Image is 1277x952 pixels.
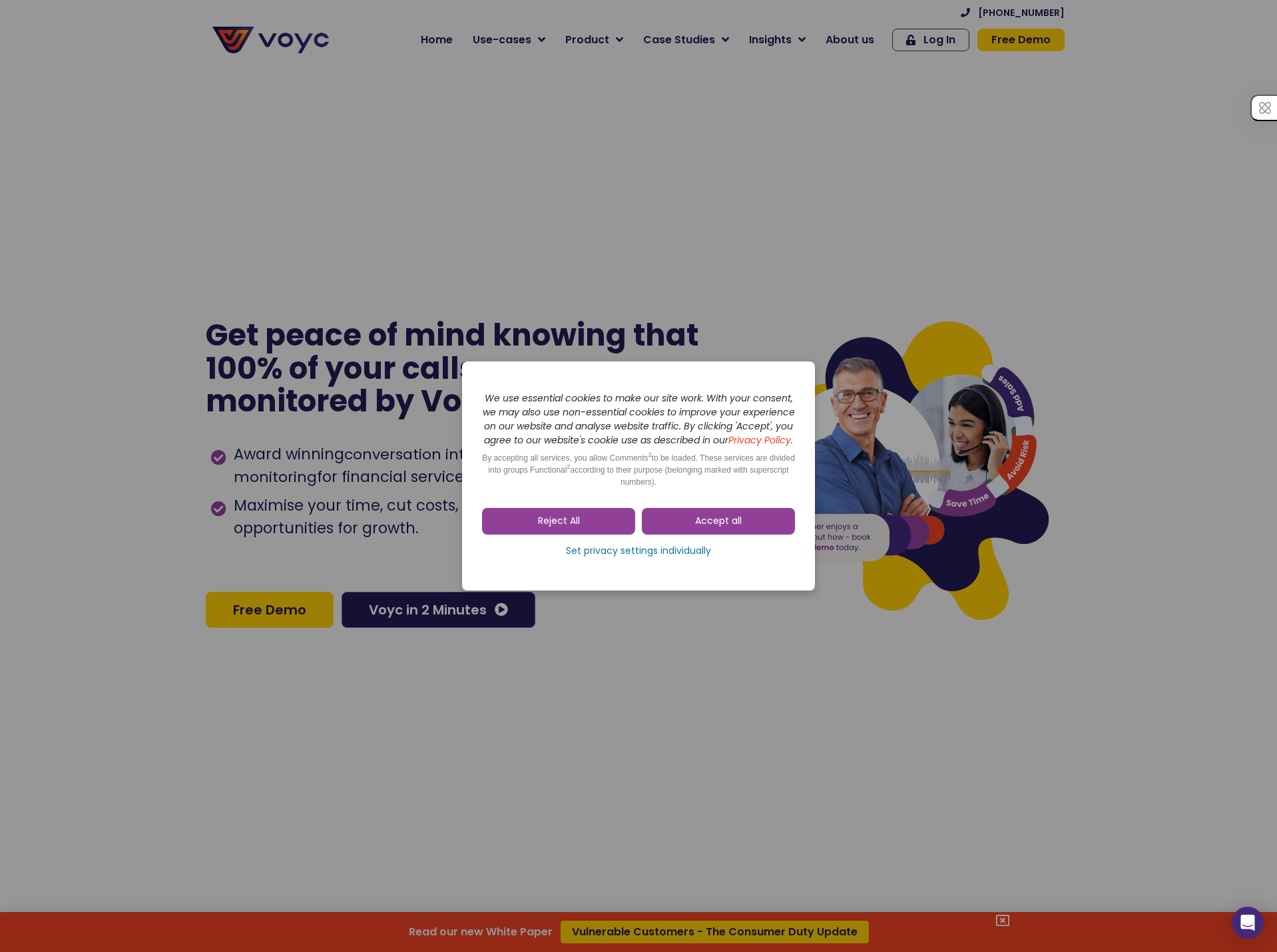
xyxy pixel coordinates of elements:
span: Set privacy settings individually [566,545,711,558]
span: Reject All [538,515,580,528]
span: By accepting all services, you allow Comments to be loaded. These services are divided into group... [482,453,795,487]
sup: 2 [648,451,652,458]
span: Accept all [695,515,742,528]
i: We use essential cookies to make our site work. With your consent, we may also use non-essential ... [483,391,795,447]
div: Open Intercom Messenger [1232,907,1264,939]
a: Set privacy settings individually [482,541,795,561]
sup: 2 [567,463,570,470]
a: Privacy Policy [728,433,791,447]
a: Reject All [482,508,635,535]
a: Accept all [642,508,795,535]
